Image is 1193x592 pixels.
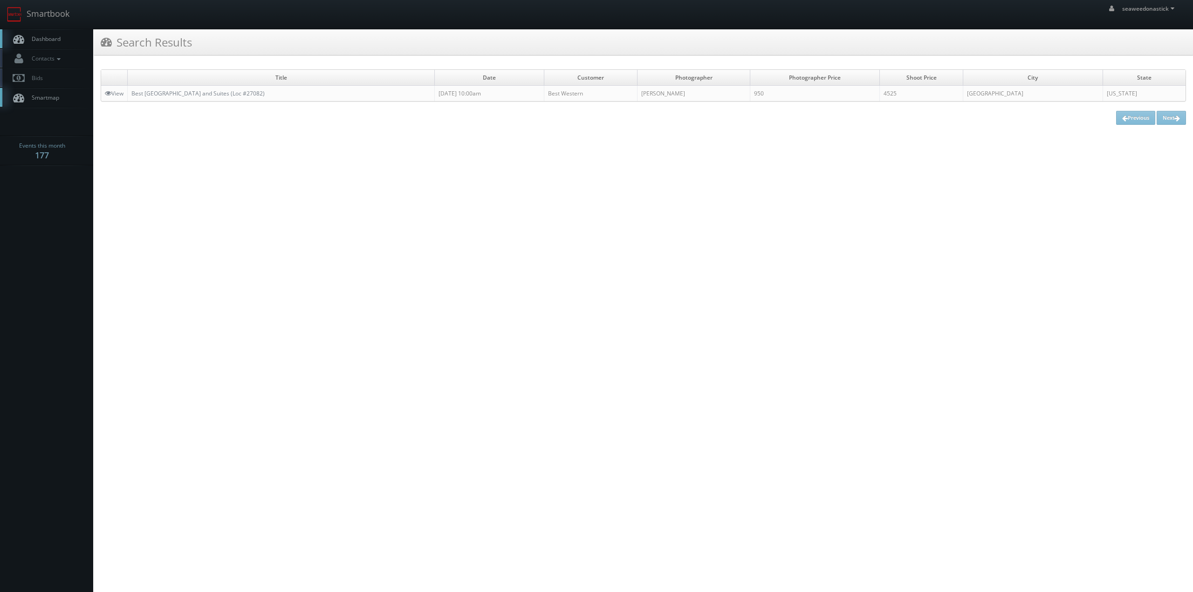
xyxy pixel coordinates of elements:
img: smartbook-logo.png [7,7,22,22]
td: City [963,70,1103,86]
span: Contacts [27,54,63,62]
td: Photographer Price [750,70,880,86]
td: State [1103,70,1186,86]
td: Best Western [544,86,638,102]
td: [DATE] 10:00am [435,86,544,102]
td: [PERSON_NAME] [638,86,750,102]
td: Title [128,70,435,86]
td: Date [435,70,544,86]
span: Dashboard [27,35,61,43]
span: Bids [27,74,43,82]
strong: 177 [35,150,49,161]
td: [US_STATE] [1103,86,1186,102]
span: seaweedonastick [1122,5,1177,13]
td: Customer [544,70,638,86]
td: Photographer [638,70,750,86]
td: 950 [750,86,880,102]
td: 4525 [880,86,963,102]
td: [GEOGRAPHIC_DATA] [963,86,1103,102]
span: Events this month [19,141,65,150]
span: Smartmap [27,94,59,102]
a: Best [GEOGRAPHIC_DATA] and Suites (Loc #27082) [131,89,265,97]
td: Shoot Price [880,70,963,86]
a: View [105,89,123,97]
h3: Search Results [101,34,192,50]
